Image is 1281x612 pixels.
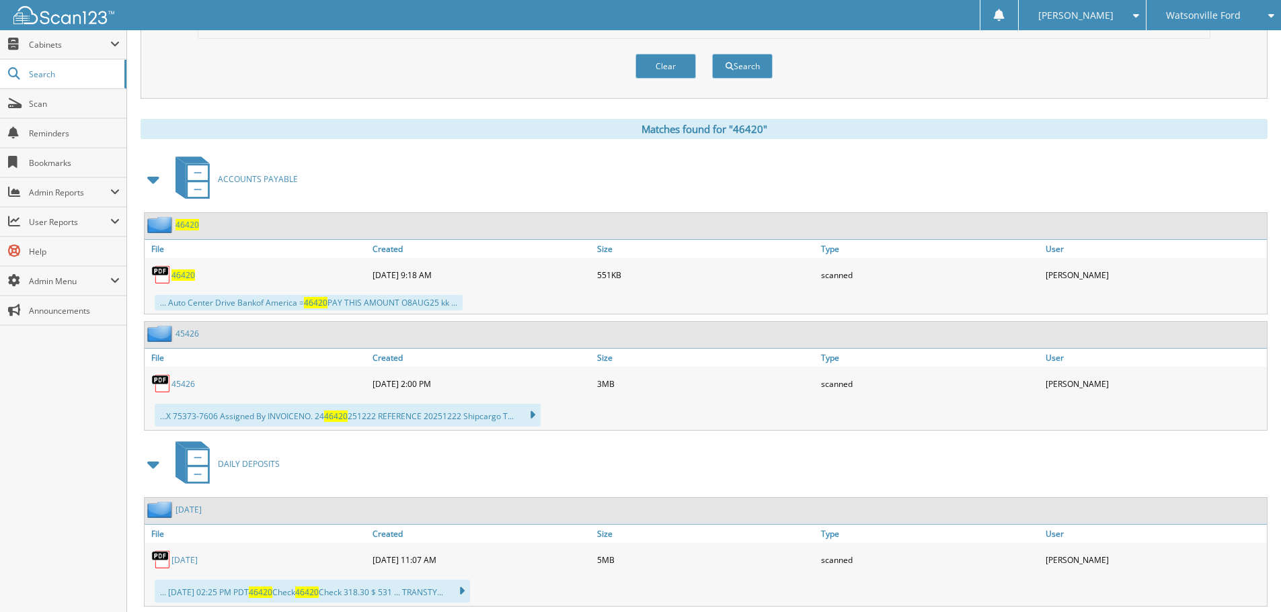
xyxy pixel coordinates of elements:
[295,586,319,598] span: 46420
[1042,525,1267,543] a: User
[29,39,110,50] span: Cabinets
[151,374,171,394] img: PDF.png
[176,504,202,515] a: [DATE]
[304,297,327,308] span: 46420
[818,349,1042,367] a: Type
[151,265,171,285] img: PDF.png
[145,349,369,367] a: File
[369,240,594,258] a: Created
[155,580,470,603] div: ... [DATE] 02:25 PM PDT Check Check 318.30 $ 531 ... TRANSTY...
[155,404,541,427] div: ...X 75373-7606 Assigned By INVOICENO. 24 251222 REFERENCE 20251222 Shipcargo T...
[171,269,195,281] a: 46420
[712,54,773,79] button: Search
[369,261,594,288] div: [DATE] 9:18 AM
[818,240,1042,258] a: Type
[369,349,594,367] a: Created
[1042,349,1267,367] a: User
[1038,11,1114,19] span: [PERSON_NAME]
[218,458,280,470] span: DAILY DEPOSITS
[594,261,818,288] div: 551KB
[167,152,298,206] a: ACCOUNTS PAYABLE
[29,275,110,287] span: Admin Menu
[141,119,1268,139] div: Matches found for "46420"
[147,216,176,233] img: folder2.png
[1042,240,1267,258] a: User
[818,370,1042,397] div: scanned
[594,546,818,573] div: 5MB
[594,525,818,543] a: Size
[29,128,120,139] span: Reminders
[1042,261,1267,288] div: [PERSON_NAME]
[218,173,298,185] span: ACCOUNTS PAYABLE
[145,240,369,258] a: File
[29,246,120,257] span: Help
[171,554,198,566] a: [DATE]
[369,370,594,397] div: [DATE] 2:00 PM
[369,546,594,573] div: [DATE] 11:07 AM
[29,69,118,80] span: Search
[176,219,199,230] a: 46420
[171,378,195,390] a: 45426
[151,550,171,570] img: PDF.png
[147,501,176,518] img: folder2.png
[635,54,696,79] button: Clear
[818,525,1042,543] a: Type
[167,437,280,490] a: DAILY DEPOSITS
[594,240,818,258] a: Size
[155,295,463,310] div: ... Auto Center Drive Bankof America = PAY THIS AMOUNT O8AUG25 kk ...
[594,370,818,397] div: 3MB
[369,525,594,543] a: Created
[29,305,120,316] span: Announcements
[29,157,120,169] span: Bookmarks
[818,546,1042,573] div: scanned
[145,525,369,543] a: File
[324,410,348,422] span: 46420
[176,328,199,339] a: 45426
[594,349,818,367] a: Size
[249,586,272,598] span: 46420
[1042,370,1267,397] div: [PERSON_NAME]
[1042,546,1267,573] div: [PERSON_NAME]
[29,98,120,110] span: Scan
[1166,11,1241,19] span: Watsonville Ford
[29,216,110,228] span: User Reports
[818,261,1042,288] div: scanned
[29,187,110,198] span: Admin Reports
[147,325,176,342] img: folder2.png
[13,6,114,24] img: scan123-logo-white.svg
